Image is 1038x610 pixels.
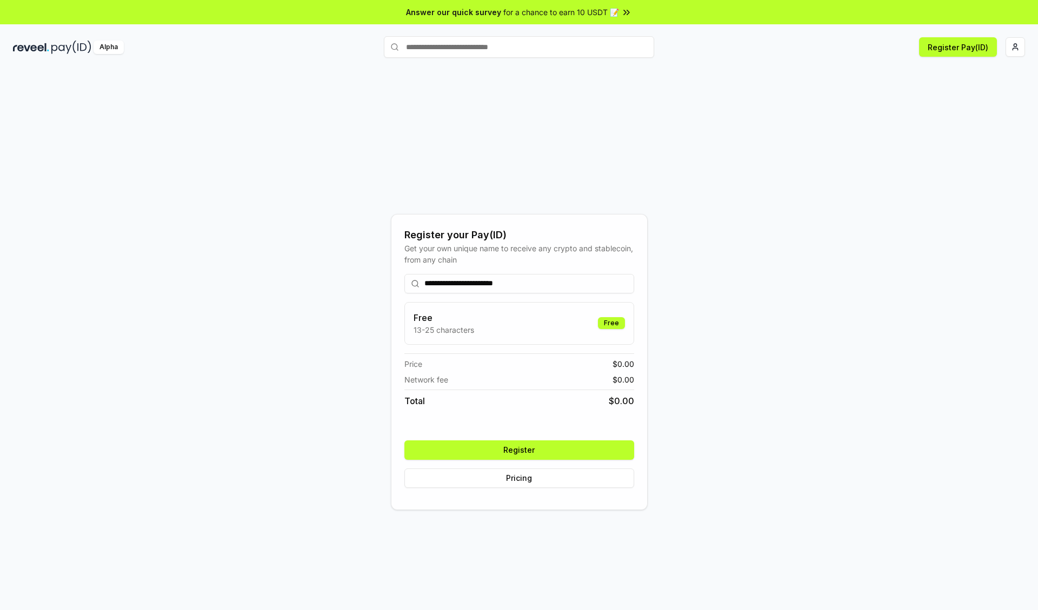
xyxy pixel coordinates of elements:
[609,394,634,407] span: $ 0.00
[404,440,634,460] button: Register
[51,41,91,54] img: pay_id
[919,37,997,57] button: Register Pay(ID)
[404,468,634,488] button: Pricing
[404,374,448,385] span: Network fee
[613,374,634,385] span: $ 0.00
[404,358,422,370] span: Price
[94,41,124,54] div: Alpha
[404,227,634,243] div: Register your Pay(ID)
[414,324,474,336] p: 13-25 characters
[404,243,634,265] div: Get your own unique name to receive any crypto and stablecoin, from any chain
[404,394,425,407] span: Total
[406,6,501,18] span: Answer our quick survey
[613,358,634,370] span: $ 0.00
[13,41,49,54] img: reveel_dark
[414,311,474,324] h3: Free
[598,317,625,329] div: Free
[503,6,619,18] span: for a chance to earn 10 USDT 📝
